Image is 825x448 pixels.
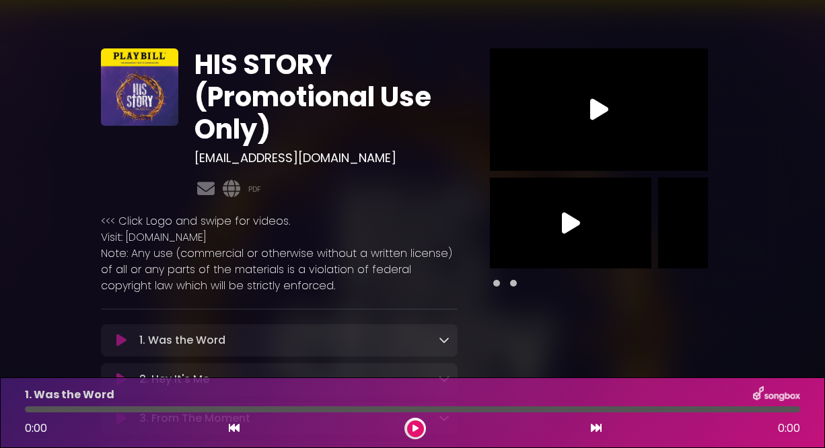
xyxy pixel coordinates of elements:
span: 0:00 [25,420,47,436]
p: <<< Click Logo and swipe for videos. Visit: [DOMAIN_NAME] Note: Any use (commercial or otherwise ... [101,213,458,294]
a: PDF [248,184,261,195]
p: 2. Hey It's Me [139,371,209,387]
h3: [EMAIL_ADDRESS][DOMAIN_NAME] [194,151,458,165]
h1: HIS STORY (Promotional Use Only) [194,48,458,145]
img: Video Thumbnail [490,48,708,171]
p: 1. Was the Word [139,332,225,348]
img: oEgzTgSDS3ilYKKncwss [101,48,178,126]
p: 1. Was the Word [25,387,114,403]
img: Video Thumbnail [490,178,651,268]
img: Video Thumbnail [658,178,820,268]
img: songbox-logo-white.png [753,386,800,404]
span: 0:00 [778,420,800,437]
